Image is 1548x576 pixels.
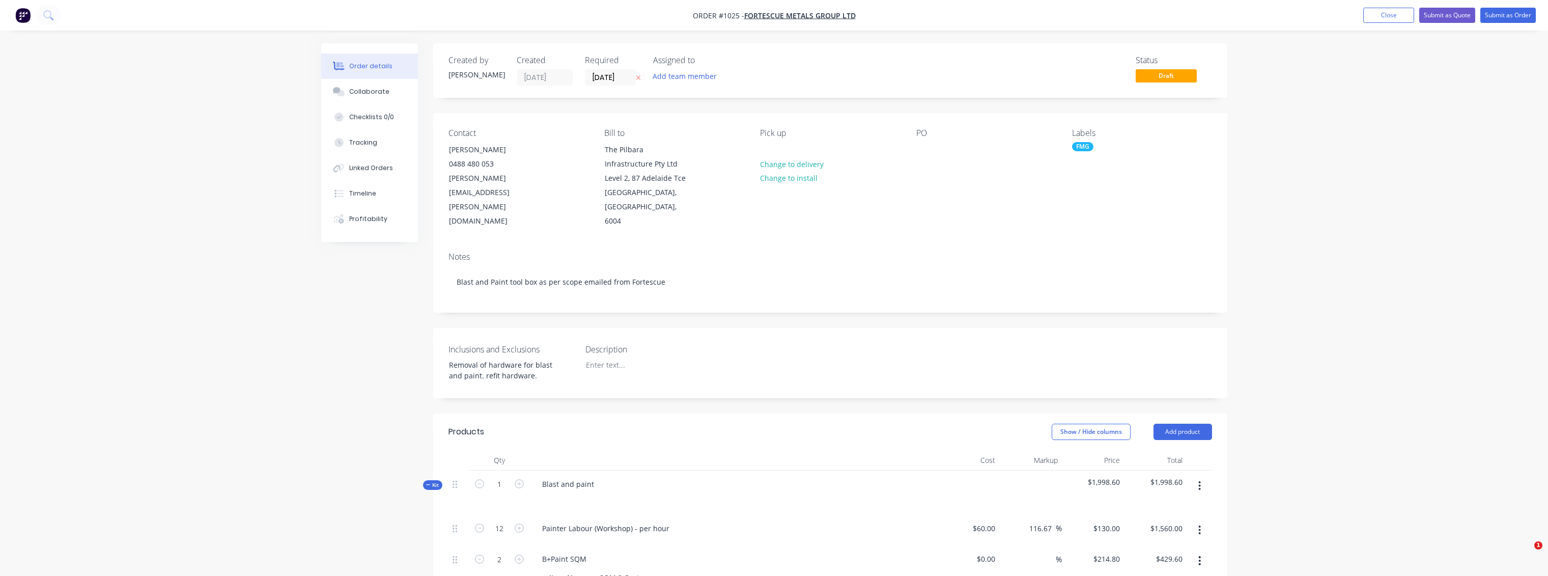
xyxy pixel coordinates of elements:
[585,343,713,355] label: Description
[1419,8,1475,23] button: Submit as Quote
[754,171,823,185] button: Change to install
[469,450,530,471] div: Qty
[1072,128,1212,138] div: Labels
[534,477,602,491] div: Blast and paint
[1153,424,1212,440] button: Add product
[604,128,744,138] div: Bill to
[1480,8,1536,23] button: Submit as Order
[321,53,418,79] button: Order details
[448,252,1212,262] div: Notes
[653,56,755,65] div: Assigned to
[448,426,484,438] div: Products
[448,128,588,138] div: Contact
[449,171,533,228] div: [PERSON_NAME][EMAIL_ADDRESS][PERSON_NAME][DOMAIN_NAME]
[1052,424,1131,440] button: Show / Hide columns
[1136,56,1212,65] div: Status
[321,181,418,206] button: Timeline
[1513,541,1538,566] iframe: Intercom live chat
[349,138,377,147] div: Tracking
[449,143,533,157] div: [PERSON_NAME]
[534,552,595,566] div: B+Paint SQM
[534,521,678,536] div: Painter Labour (Workshop) - per hour
[349,87,389,96] div: Collaborate
[448,266,1212,297] div: Blast and Paint tool box as per scope emailed from Fortescue
[916,128,1056,138] div: PO
[1124,450,1187,471] div: Total
[605,185,689,228] div: [GEOGRAPHIC_DATA], [GEOGRAPHIC_DATA], 6004
[423,480,442,490] div: Kit
[647,69,722,83] button: Add team member
[653,69,722,83] button: Add team member
[321,104,418,130] button: Checklists 0/0
[321,79,418,104] button: Collaborate
[448,56,504,65] div: Created by
[1066,477,1120,487] span: $1,998.60
[1363,8,1414,23] button: Close
[1136,69,1197,82] span: Draft
[1056,523,1062,534] span: %
[321,155,418,181] button: Linked Orders
[448,343,576,355] label: Inclusions and Exclusions
[440,142,542,229] div: [PERSON_NAME]0488 480 053[PERSON_NAME][EMAIL_ADDRESS][PERSON_NAME][DOMAIN_NAME]
[596,142,698,229] div: The Pilbara Infrastructure Pty Ltd Level 2, 87 Adelaide Tce[GEOGRAPHIC_DATA], [GEOGRAPHIC_DATA], ...
[517,56,573,65] div: Created
[349,189,376,198] div: Timeline
[585,56,641,65] div: Required
[1534,541,1542,550] span: 1
[441,358,568,383] div: Removal of hardware for blast and paint. refit hardware.
[349,113,394,122] div: Checklists 0/0
[321,206,418,232] button: Profitability
[426,481,439,489] span: Kit
[760,128,899,138] div: Pick up
[937,450,1000,471] div: Cost
[449,157,533,171] div: 0488 480 053
[1128,477,1183,487] span: $1,998.60
[693,11,744,20] span: Order #1025 -
[349,163,393,173] div: Linked Orders
[999,450,1062,471] div: Markup
[349,62,392,71] div: Order details
[754,157,829,171] button: Change to delivery
[321,130,418,155] button: Tracking
[744,11,856,20] a: FORTESCUE METALS GROUP LTD
[15,8,31,23] img: Factory
[605,143,689,185] div: The Pilbara Infrastructure Pty Ltd Level 2, 87 Adelaide Tce
[1062,450,1124,471] div: Price
[448,69,504,80] div: [PERSON_NAME]
[349,214,387,224] div: Profitability
[1056,554,1062,565] span: %
[1072,142,1093,151] div: FMG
